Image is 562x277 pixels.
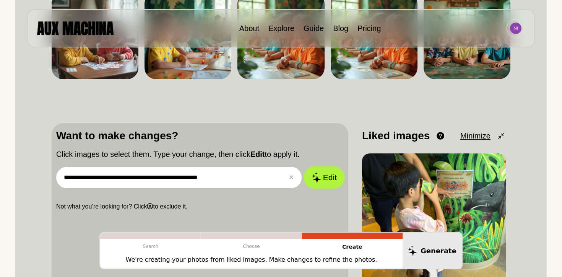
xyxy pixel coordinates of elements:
[239,24,259,33] a: About
[357,24,381,33] a: Pricing
[304,166,345,189] button: Edit
[403,233,462,269] button: Generate
[250,150,265,158] b: Edit
[460,130,491,142] span: Minimize
[56,128,344,144] p: Want to make changes?
[201,239,302,254] p: Choose
[304,24,324,33] a: Guide
[147,203,153,210] b: ⓧ
[37,21,114,35] img: AUX MACHINA
[460,130,506,142] button: Minimize
[333,24,348,33] a: Blog
[302,239,403,255] p: Create
[362,128,430,144] p: Liked images
[100,239,201,254] p: Search
[268,24,294,33] a: Explore
[56,202,344,211] p: Not what you’re looking for? Click to exclude it.
[126,255,377,264] p: We're creating your photos from liked images. Make changes to refine the photos.
[56,148,344,160] p: Click images to select them. Type your change, then click to apply it.
[289,173,294,182] button: ✕
[510,23,521,34] img: Avatar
